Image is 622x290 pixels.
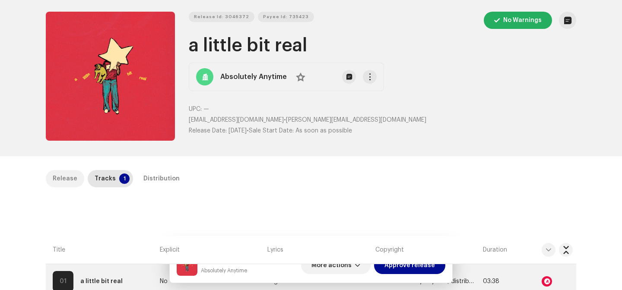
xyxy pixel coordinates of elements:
button: Approve release [374,257,445,274]
span: Lyrics [267,246,283,254]
h1: a little bit real [189,36,576,56]
span: As soon as possible [295,128,352,134]
span: [EMAIL_ADDRESS][DOMAIN_NAME] [189,117,284,123]
span: No [160,278,168,285]
strong: Absolutely Anytime [220,72,287,82]
span: Sale Start Date: [249,128,294,134]
span: [PERSON_NAME][EMAIL_ADDRESS][DOMAIN_NAME] [286,117,426,123]
span: • [189,128,249,134]
span: UPC: [189,106,202,112]
span: More actions [311,257,352,274]
span: Duration [483,246,507,254]
div: Distribution [143,170,180,187]
span: [DATE] [228,128,247,134]
span: Copyright [375,246,404,254]
small: a little bit real [201,266,247,275]
span: 03:38 [483,278,499,284]
button: More actions [301,257,371,274]
span: Approve release [384,257,435,274]
img: 6add07d4-9391-4adc-9d56-38cf4e0f3fef [177,255,197,276]
span: Explicit [160,246,180,254]
p: • [189,116,576,125]
span: — [203,106,209,112]
span: Release Date: [189,128,227,134]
